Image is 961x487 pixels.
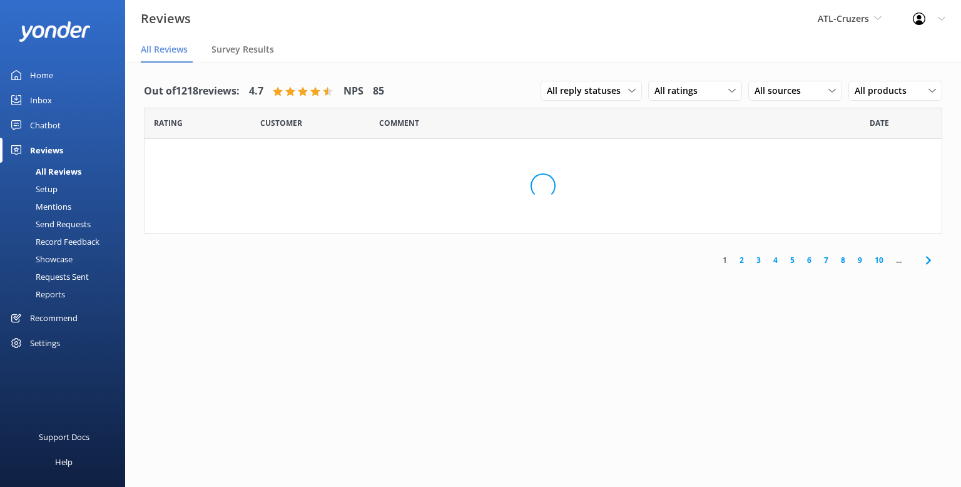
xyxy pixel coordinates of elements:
[8,233,99,250] div: Record Feedback
[547,84,628,98] span: All reply statuses
[733,254,750,266] a: 2
[8,180,125,198] a: Setup
[39,424,89,449] div: Support Docs
[30,305,78,331] div: Recommend
[8,233,125,250] a: Record Feedback
[343,83,364,100] h4: NPS
[249,83,263,100] h4: 4.7
[154,117,183,129] span: Date
[767,254,784,266] a: 4
[750,254,767,266] a: 3
[801,254,818,266] a: 6
[8,250,73,268] div: Showcase
[30,331,60,356] div: Settings
[8,198,71,215] div: Mentions
[8,215,125,233] a: Send Requests
[8,215,91,233] div: Send Requests
[868,254,890,266] a: 10
[30,63,53,88] div: Home
[144,83,240,100] h4: Out of 1218 reviews:
[870,117,889,129] span: Date
[379,117,419,129] span: Question
[8,198,125,215] a: Mentions
[8,285,125,303] a: Reports
[8,250,125,268] a: Showcase
[141,43,188,56] span: All Reviews
[211,43,274,56] span: Survey Results
[890,254,908,266] span: ...
[784,254,801,266] a: 5
[30,88,52,113] div: Inbox
[852,254,868,266] a: 9
[716,254,733,266] a: 1
[373,83,384,100] h4: 85
[19,21,91,42] img: yonder-white-logo.png
[855,84,914,98] span: All products
[8,285,65,303] div: Reports
[8,180,58,198] div: Setup
[8,163,81,180] div: All Reviews
[835,254,852,266] a: 8
[30,138,63,163] div: Reviews
[8,268,89,285] div: Requests Sent
[55,449,73,474] div: Help
[654,84,705,98] span: All ratings
[8,268,125,285] a: Requests Sent
[755,84,808,98] span: All sources
[8,163,125,180] a: All Reviews
[30,113,61,138] div: Chatbot
[818,13,869,24] span: ATL-Cruzers
[260,117,302,129] span: Date
[141,9,191,29] h3: Reviews
[818,254,835,266] a: 7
